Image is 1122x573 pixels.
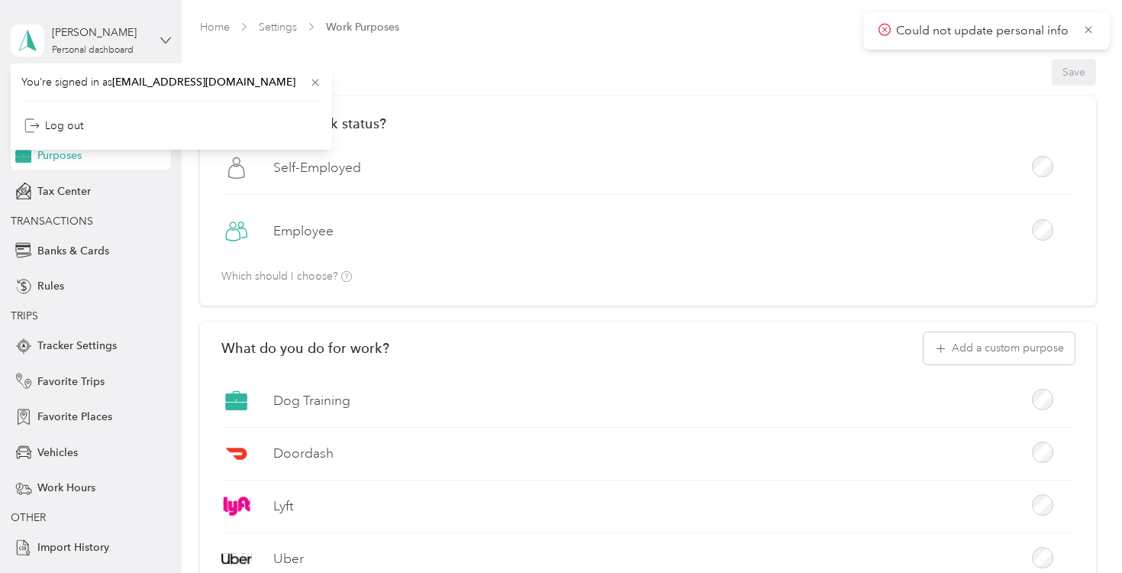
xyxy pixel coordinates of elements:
[37,409,112,425] span: Favorite Places
[37,374,105,390] span: Favorite Trips
[52,46,134,55] div: Personal dashboard
[200,21,230,34] a: Home
[11,511,46,524] span: OTHER
[273,222,334,241] label: Employee
[273,497,293,516] label: Lyft
[11,309,38,322] span: TRIPS
[37,243,109,259] span: Banks & Cards
[259,21,297,34] a: Settings
[221,271,352,283] p: Which should I choose?
[273,549,304,568] label: Uber
[52,24,147,40] div: [PERSON_NAME]
[326,19,399,35] span: Work Purposes
[273,444,334,463] label: Doordash
[273,391,350,410] label: Dog Training
[221,340,389,356] h2: What do you do for work?
[112,76,295,89] span: [EMAIL_ADDRESS][DOMAIN_NAME]
[37,278,64,294] span: Rules
[37,183,91,199] span: Tax Center
[924,332,1075,364] button: Add a custom purpose
[1037,487,1122,573] iframe: Everlance-gr Chat Button Frame
[37,539,109,555] span: Import History
[37,147,82,163] span: Purposes
[896,21,1072,40] p: Could not update personal info
[11,215,93,228] span: TRANSACTIONS
[37,480,95,496] span: Work Hours
[37,338,117,354] span: Tracker Settings
[24,118,83,134] div: Log out
[21,74,321,90] span: You’re signed in as
[37,445,78,461] span: Vehicles
[273,158,361,177] label: Self-Employed
[221,115,1074,131] h2: What is your work status?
